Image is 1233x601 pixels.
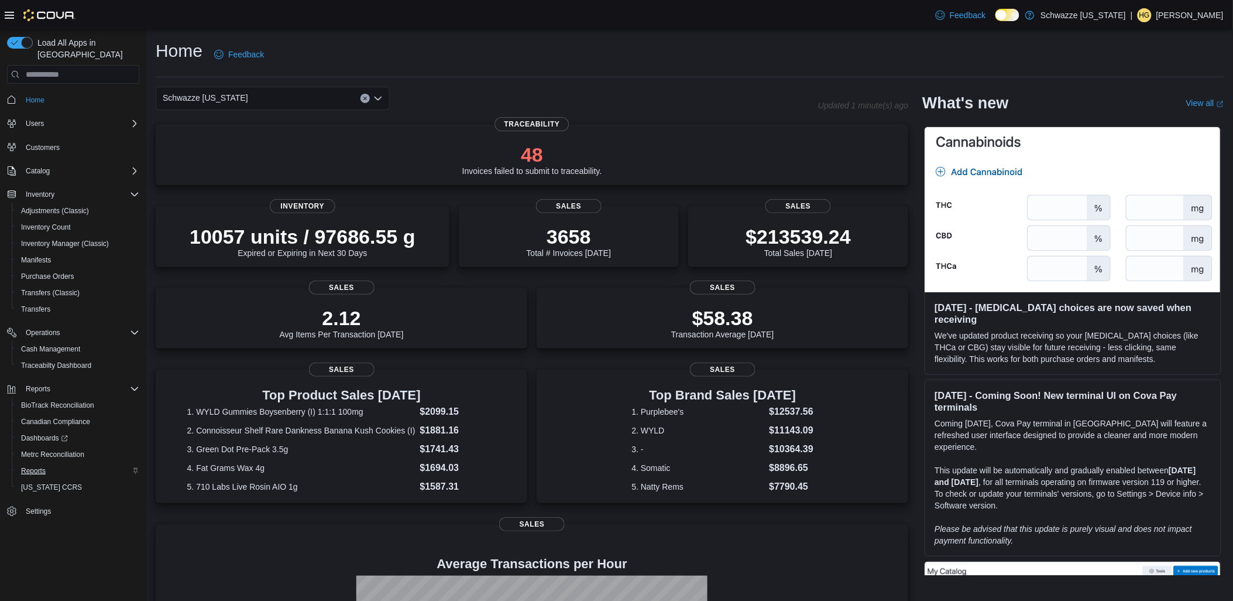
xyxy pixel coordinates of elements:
[632,388,814,402] h3: Top Brand Sales [DATE]
[21,117,49,131] button: Users
[26,119,44,128] span: Users
[21,450,84,459] span: Metrc Reconciliation
[769,480,813,494] dd: $7790.45
[21,344,80,354] span: Cash Management
[2,381,144,397] button: Reports
[420,461,496,475] dd: $1694.03
[228,49,264,60] span: Feedback
[21,483,82,492] span: [US_STATE] CCRS
[632,481,765,493] dt: 5. Natty Rems
[16,286,84,300] a: Transfers (Classic)
[21,504,139,518] span: Settings
[12,341,144,357] button: Cash Management
[746,225,851,248] p: $213539.24
[16,448,89,462] a: Metrc Reconciliation
[16,342,139,356] span: Cash Management
[12,285,144,301] button: Transfers (Classic)
[16,398,139,412] span: BioTrack Reconciliation
[746,225,851,258] div: Total Sales [DATE]
[2,503,144,520] button: Settings
[21,140,139,155] span: Customers
[16,358,96,373] a: Traceabilty Dashboard
[21,272,74,281] span: Purchase Orders
[21,223,71,232] span: Inventory Count
[16,342,85,356] a: Cash Management
[190,225,415,248] p: 10057 units / 97686.55 g
[527,225,611,258] div: Total # Invoices [DATE]
[16,204,94,218] a: Adjustments (Classic)
[12,203,144,219] button: Adjustments (Classic)
[462,143,602,166] p: 48
[690,281,755,295] span: Sales
[12,252,144,268] button: Manifests
[16,448,139,462] span: Metrc Reconciliation
[7,86,139,550] nav: Complex example
[995,9,1020,21] input: Dark Mode
[12,301,144,317] button: Transfers
[2,91,144,108] button: Home
[935,390,1211,413] h3: [DATE] - Coming Soon! New terminal UI on Cova Pay terminals
[187,425,415,436] dt: 2. Connoisseur Shelf Rare Dankness Banana Kush Cookies (I)
[16,220,139,234] span: Inventory Count
[1186,98,1224,108] a: View allExternal link
[26,384,50,394] span: Reports
[420,442,496,456] dd: $1741.43
[495,117,569,131] span: Traceability
[12,397,144,414] button: BioTrack Reconciliation
[632,462,765,474] dt: 4. Somatic
[16,480,139,494] span: Washington CCRS
[156,39,202,63] h1: Home
[1131,8,1133,22] p: |
[632,443,765,455] dt: 3. -
[769,405,813,419] dd: $12537.56
[21,141,64,155] a: Customers
[462,143,602,176] div: Invoices failed to submit to traceability.
[21,164,139,178] span: Catalog
[1040,8,1126,22] p: Schwazze [US_STATE]
[671,306,774,339] div: Transaction Average [DATE]
[935,465,1211,511] p: This update will be automatically and gradually enabled between , for all terminals operating on ...
[21,433,68,443] span: Dashboards
[16,358,139,373] span: Traceabilty Dashboard
[190,225,415,258] div: Expired or Expiring in Next 30 Days
[21,255,51,265] span: Manifests
[21,187,59,202] button: Inventory
[818,101,908,110] p: Updated 1 minute(s) ago
[12,357,144,374] button: Traceabilty Dashboard
[1138,8,1152,22] div: Hunter Grundman
[187,443,415,455] dt: 3. Green Dot Pre-Pack 3.5g
[21,417,90,426] span: Canadian Compliance
[21,187,139,202] span: Inventory
[21,466,46,476] span: Reports
[12,235,144,252] button: Inventory Manager (Classic)
[21,117,139,131] span: Users
[16,415,139,429] span: Canadian Compliance
[373,94,383,103] button: Open list of options
[935,466,1196,487] strong: [DATE] and [DATE]
[12,219,144,235] button: Inventory Count
[2,186,144,203] button: Inventory
[12,430,144,446] a: Dashboards
[165,557,899,571] h4: Average Transactions per Hour
[187,462,415,474] dt: 4. Fat Grams Wax 4g
[26,166,50,176] span: Catalog
[950,9,985,21] span: Feedback
[280,306,404,339] div: Avg Items Per Transaction [DATE]
[16,237,114,251] a: Inventory Manager (Classic)
[536,199,602,213] span: Sales
[632,406,765,418] dt: 1. Purplebee's
[21,326,139,340] span: Operations
[16,480,87,494] a: [US_STATE] CCRS
[12,268,144,285] button: Purchase Orders
[12,446,144,463] button: Metrc Reconciliation
[2,325,144,341] button: Operations
[309,363,375,377] span: Sales
[309,281,375,295] span: Sales
[931,4,990,27] a: Feedback
[21,326,65,340] button: Operations
[16,398,99,412] a: BioTrack Reconciliation
[769,442,813,456] dd: $10364.39
[21,93,49,107] a: Home
[765,199,831,213] span: Sales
